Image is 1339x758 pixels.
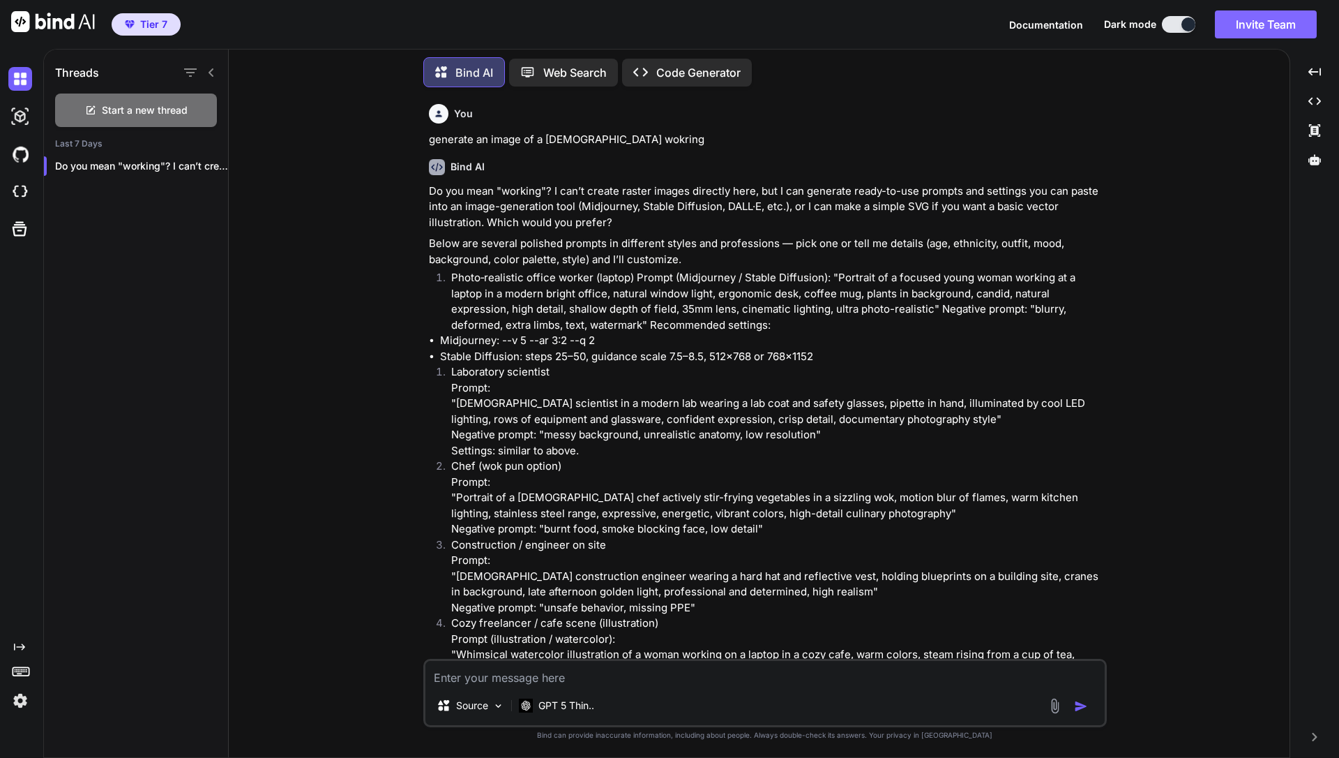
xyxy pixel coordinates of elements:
button: premiumTier 7 [112,13,181,36]
p: Cozy freelancer / cafe scene (illustration) Prompt (illustration / watercolor): "Whimsical waterc... [451,616,1104,694]
h1: Threads [55,64,99,81]
img: cloudideIcon [8,180,32,204]
span: Documentation [1009,19,1083,31]
img: darkChat [8,67,32,91]
p: Construction / engineer on site Prompt: "[DEMOGRAPHIC_DATA] construction engineer wearing a hard ... [451,537,1104,616]
p: Bind AI [455,64,493,81]
span: Start a new thread [102,103,188,117]
button: Documentation [1009,17,1083,32]
h6: You [454,107,473,121]
h6: Bind AI [451,160,485,174]
li: Stable Diffusion: steps 25–50, guidance scale 7.5–8.5, 512x768 or 768x1152 [440,349,1104,365]
p: Do you mean "working"? I can’t create raster images directly here, but I can generate ready-to-us... [429,184,1104,231]
span: Dark mode [1104,17,1156,31]
p: generate an image of a [DEMOGRAPHIC_DATA] wokring [429,132,1104,148]
p: GPT 5 Thin.. [538,699,594,713]
p: Bind can provide inaccurate information, including about people. Always double-check its answers.... [423,730,1107,741]
p: Below are several polished prompts in different styles and professions — pick one or tell me deta... [429,236,1104,267]
img: Bind AI [11,11,95,32]
img: attachment [1047,698,1063,714]
li: Midjourney: --v 5 --ar 3:2 --q 2 [440,333,1104,349]
img: darkAi-studio [8,105,32,128]
img: githubDark [8,142,32,166]
img: premium [125,20,135,29]
p: Source [456,699,488,713]
p: Do you mean "working"? I can’t create... [55,159,228,173]
p: Code Generator [656,64,741,81]
h2: Last 7 Days [44,138,228,149]
p: Laboratory scientist Prompt: "[DEMOGRAPHIC_DATA] scientist in a modern lab wearing a lab coat and... [451,364,1104,459]
img: GPT 5 Thinking High [519,699,533,712]
img: settings [8,689,32,713]
li: Photo‑realistic office worker (laptop) Prompt (Midjourney / Stable Diffusion): "Portrait of a foc... [440,270,1104,333]
img: icon [1074,699,1088,713]
span: Tier 7 [140,17,167,31]
p: Web Search [543,64,607,81]
img: Pick Models [492,700,504,712]
button: Invite Team [1215,10,1317,38]
p: Chef (wok pun option) Prompt: "Portrait of a [DEMOGRAPHIC_DATA] chef actively stir-frying vegetab... [451,459,1104,537]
